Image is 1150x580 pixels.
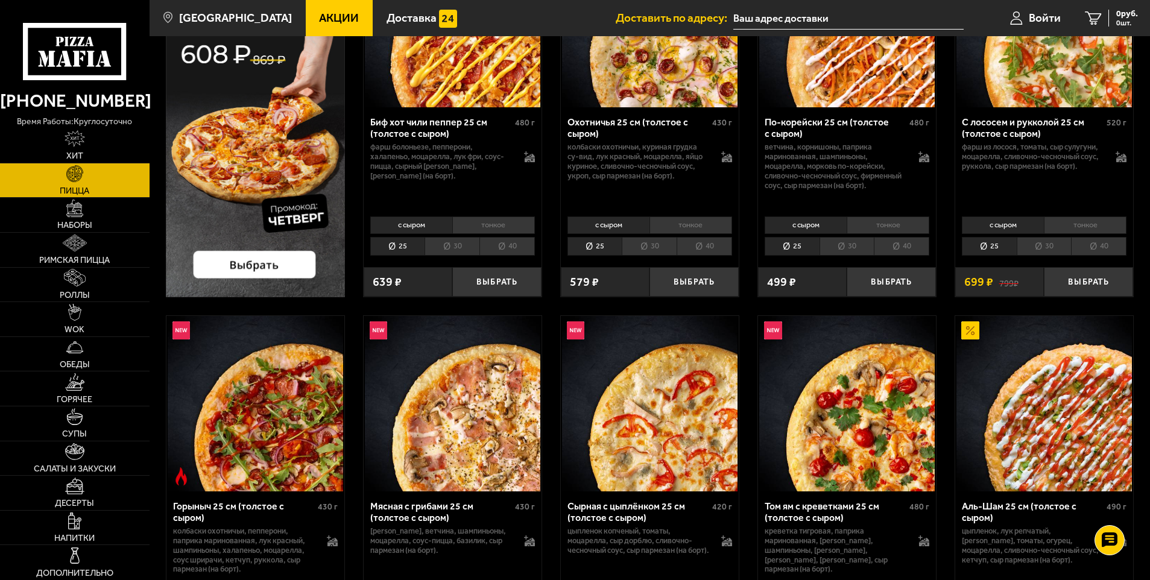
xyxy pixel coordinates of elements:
[452,216,535,233] li: тонкое
[373,276,402,288] span: 639 ₽
[36,569,113,578] span: Дополнительно
[60,361,90,369] span: Обеды
[55,499,94,508] span: Десерты
[39,256,110,265] span: Римская пицца
[319,12,359,24] span: Акции
[765,237,820,256] li: 25
[567,116,709,139] div: Охотничья 25 см (толстое с сыром)
[452,267,542,297] button: Выбрать
[515,118,535,128] span: 480 г
[173,526,315,574] p: колбаски Охотничьи, пепперони, паприка маринованная, лук красный, шампиньоны, халапеньо, моцарелл...
[649,216,732,233] li: тонкое
[172,467,191,485] img: Острое блюдо
[649,267,739,297] button: Выбрать
[318,502,338,512] span: 430 г
[765,142,907,190] p: ветчина, корнишоны, паприка маринованная, шампиньоны, моцарелла, морковь по-корейски, сливочно-че...
[179,12,292,24] span: [GEOGRAPHIC_DATA]
[370,142,513,181] p: фарш болоньезе, пепперони, халапеньо, моцарелла, лук фри, соус-пицца, сырный [PERSON_NAME], [PERS...
[370,321,388,339] img: Новинка
[765,216,847,233] li: с сыром
[570,276,599,288] span: 579 ₽
[425,237,479,256] li: 30
[567,237,622,256] li: 25
[847,267,936,297] button: Выбрать
[1017,237,1072,256] li: 30
[370,526,513,555] p: [PERSON_NAME], ветчина, шампиньоны, моцарелла, соус-пицца, базилик, сыр пармезан (на борт).
[364,316,542,491] a: НовинкаМясная с грибами 25 см (толстое с сыром)
[961,321,979,339] img: Акционный
[62,430,87,438] span: Супы
[820,237,874,256] li: 30
[733,7,963,30] input: Ваш адрес доставки
[387,12,437,24] span: Доставка
[1107,502,1126,512] span: 490 г
[168,316,343,491] img: Горыныч 25 см (толстое с сыром)
[955,316,1133,491] a: АкционныйАль-Шам 25 см (толстое с сыром)
[562,316,738,491] img: Сырная с цыплёнком 25 см (толстое с сыром)
[1044,216,1126,233] li: тонкое
[759,316,935,491] img: Том ям с креветками 25 см (толстое с сыром)
[173,500,315,523] div: Горыныч 25 см (толстое с сыром)
[765,500,906,523] div: Том ям с креветками 25 см (толстое с сыром)
[622,237,677,256] li: 30
[60,187,89,195] span: Пицца
[765,526,907,574] p: креветка тигровая, паприка маринованная, [PERSON_NAME], шампиньоны, [PERSON_NAME], [PERSON_NAME],...
[874,237,929,256] li: 40
[962,526,1104,565] p: цыпленок, лук репчатый, [PERSON_NAME], томаты, огурец, моцарелла, сливочно-чесночный соус, кетчуп...
[567,500,709,523] div: Сырная с цыплёнком 25 см (толстое с сыром)
[439,10,457,28] img: 15daf4d41897b9f0e9f617042186c801.svg
[962,237,1017,256] li: 25
[57,396,92,404] span: Горячее
[758,316,936,491] a: НовинкаТом ям с креветками 25 см (толстое с сыром)
[962,500,1104,523] div: Аль-Шам 25 см (толстое с сыром)
[370,116,512,139] div: Биф хот чили пеппер 25 см (толстое с сыром)
[962,116,1104,139] div: С лососем и рукколой 25 см (толстое с сыром)
[66,152,83,160] span: Хит
[54,534,95,543] span: Напитки
[1071,237,1126,256] li: 40
[909,502,929,512] span: 480 г
[1044,267,1133,297] button: Выбрать
[956,316,1132,491] img: Аль-Шам 25 см (толстое с сыром)
[479,237,535,256] li: 40
[712,118,732,128] span: 430 г
[567,142,710,181] p: колбаски охотничьи, куриная грудка су-вид, лук красный, моцарелла, яйцо куриное, сливочно-чесночн...
[166,316,344,491] a: НовинкаОстрое блюдоГорыныч 25 см (толстое с сыром)
[65,326,84,334] span: WOK
[567,526,710,555] p: цыпленок копченый, томаты, моцарелла, сыр дорблю, сливочно-чесночный соус, сыр пармезан (на борт).
[765,116,906,139] div: По-корейски 25 см (толстое с сыром)
[567,321,585,339] img: Новинка
[962,216,1044,233] li: с сыром
[172,321,191,339] img: Новинка
[370,216,452,233] li: с сыром
[567,216,649,233] li: с сыром
[57,221,92,230] span: Наборы
[365,316,540,491] img: Мясная с грибами 25 см (толстое с сыром)
[515,502,535,512] span: 430 г
[616,12,733,24] span: Доставить по адресу:
[847,216,929,233] li: тонкое
[677,237,732,256] li: 40
[370,237,425,256] li: 25
[962,142,1104,171] p: фарш из лосося, томаты, сыр сулугуни, моцарелла, сливочно-чесночный соус, руккола, сыр пармезан (...
[34,465,116,473] span: Салаты и закуски
[1116,10,1138,18] span: 0 руб.
[964,276,993,288] span: 699 ₽
[909,118,929,128] span: 480 г
[1116,19,1138,27] span: 0 шт.
[767,276,796,288] span: 499 ₽
[561,316,739,491] a: НовинкаСырная с цыплёнком 25 см (толстое с сыром)
[999,276,1019,288] s: 799 ₽
[370,500,512,523] div: Мясная с грибами 25 см (толстое с сыром)
[1029,12,1061,24] span: Войти
[712,502,732,512] span: 420 г
[1107,118,1126,128] span: 520 г
[764,321,782,339] img: Новинка
[60,291,90,300] span: Роллы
